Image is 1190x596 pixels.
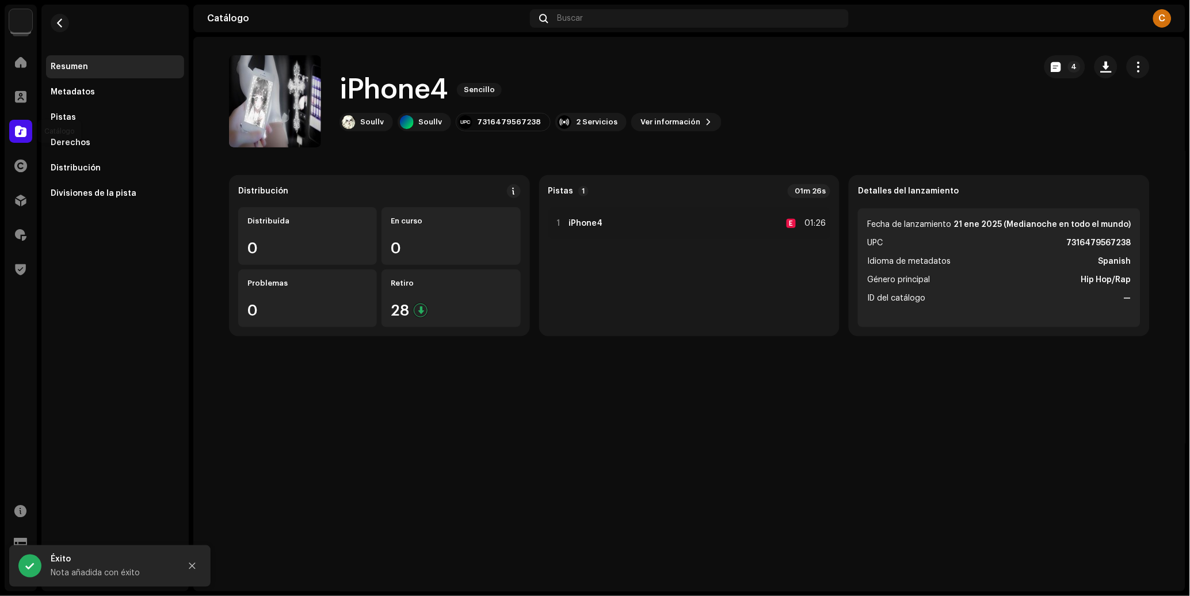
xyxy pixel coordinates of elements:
[578,186,589,196] p-badge: 1
[46,157,184,180] re-m-nav-item: Distribución
[867,218,951,231] span: Fecha de lanzamiento
[1068,61,1081,73] p-badge: 4
[548,187,574,196] strong: Pistas
[867,273,930,287] span: Género principal
[640,111,701,134] span: Ver información
[207,14,525,23] div: Catálogo
[51,566,171,580] div: Nota añadida con éxito
[557,14,583,23] span: Buscar
[51,113,76,122] div: Pistas
[247,279,368,288] div: Problemas
[46,182,184,205] re-m-nav-item: Divisiones de la pista
[46,106,184,129] re-m-nav-item: Pistas
[46,55,184,78] re-m-nav-item: Resumen
[391,279,511,288] div: Retiro
[238,187,288,196] div: Distribución
[1124,291,1131,305] strong: —
[51,88,95,97] div: Metadatos
[1153,9,1172,28] div: C
[51,189,136,198] div: Divisiones de la pista
[391,217,511,226] div: En curso
[9,9,32,32] img: 297a105e-aa6c-4183-9ff4-27133c00f2e2
[788,184,830,198] div: 01m 26s
[800,217,826,230] div: 01:26
[46,131,184,154] re-m-nav-item: Derechos
[787,219,796,228] div: E
[51,62,88,71] div: Resumen
[867,255,951,268] span: Idioma de metadatos
[576,117,617,127] div: 2 Servicios
[1099,255,1131,268] strong: Spanish
[360,117,384,127] div: Soullv
[51,164,101,173] div: Distribución
[46,81,184,104] re-m-nav-item: Metadatos
[867,236,883,250] span: UPC
[569,219,603,228] strong: iPhone4
[858,187,959,196] strong: Detalles del lanzamiento
[340,71,448,108] h1: iPhone4
[51,138,90,147] div: Derechos
[181,555,204,578] button: Close
[418,117,442,127] div: Soullv
[477,117,541,127] div: 7316479567238
[1044,55,1085,78] button: 4
[867,291,925,305] span: ID del catálogo
[342,115,356,129] img: f9435dd5-cb6f-403a-93e2-e9ab63225ba5
[1067,236,1131,250] strong: 7316479567238
[51,552,171,566] div: Éxito
[631,113,722,131] button: Ver información
[954,218,1131,231] strong: 21 ene 2025 (Medianoche en todo el mundo)
[247,217,368,226] div: Distribuída
[457,83,502,97] span: Sencillo
[1081,273,1131,287] strong: Hip Hop/Rap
